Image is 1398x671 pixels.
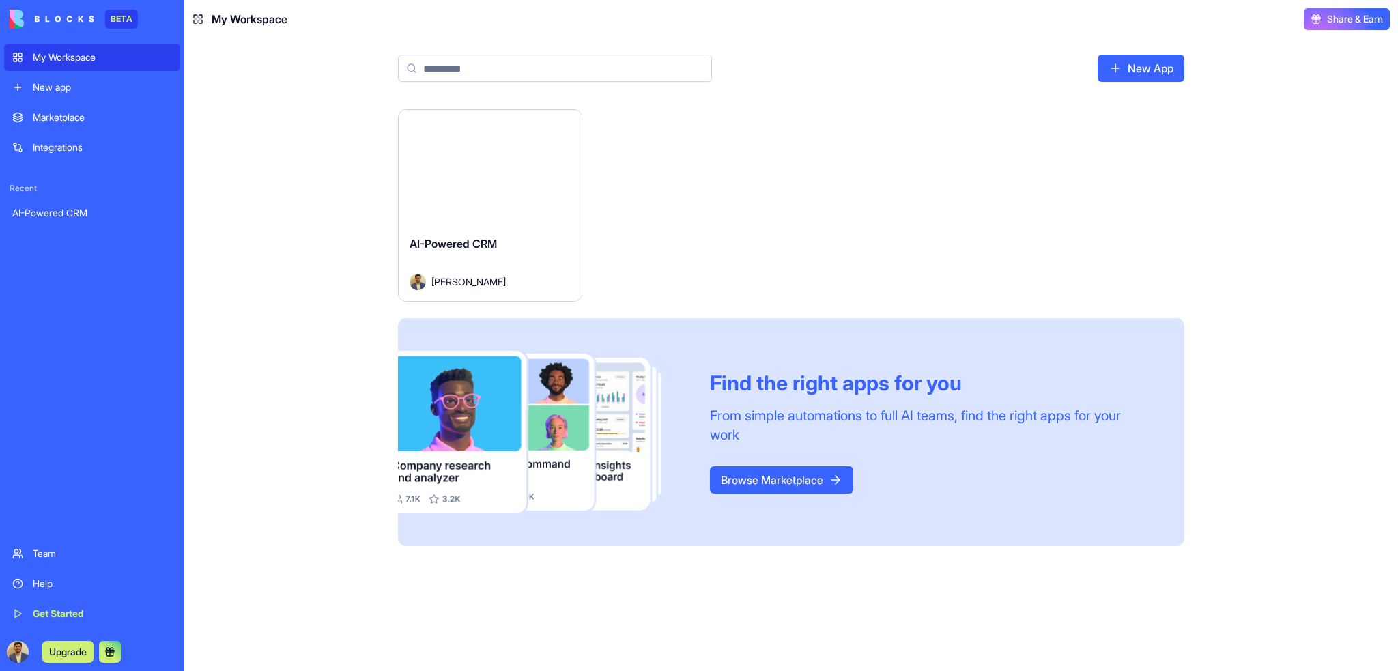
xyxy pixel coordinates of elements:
[1098,55,1184,82] a: New App
[4,540,180,567] a: Team
[4,134,180,161] a: Integrations
[10,10,94,29] img: logo
[410,274,426,290] img: Avatar
[33,547,172,560] div: Team
[398,351,688,514] img: Frame_181_egmpey.png
[4,183,180,194] span: Recent
[710,466,853,494] a: Browse Marketplace
[1304,8,1390,30] button: Share & Earn
[212,11,287,27] span: My Workspace
[33,141,172,154] div: Integrations
[410,237,497,251] span: AI-Powered CRM
[4,600,180,627] a: Get Started
[12,206,172,220] div: AI-Powered CRM
[33,111,172,124] div: Marketplace
[431,274,506,289] span: [PERSON_NAME]
[4,199,180,227] a: AI-Powered CRM
[4,74,180,101] a: New app
[4,570,180,597] a: Help
[1327,12,1383,26] span: Share & Earn
[710,371,1152,395] div: Find the right apps for you
[398,109,582,302] a: AI-Powered CRMAvatar[PERSON_NAME]
[33,577,172,590] div: Help
[42,641,94,663] button: Upgrade
[42,644,94,658] a: Upgrade
[10,10,138,29] a: BETA
[7,641,29,663] img: ACg8ocL7MkFi3HFsLcy66xnrZRckfsjiLyW_uHZVJZ1E7Uqqqw1ZZLf0=s96-c
[33,51,172,64] div: My Workspace
[33,607,172,620] div: Get Started
[33,81,172,94] div: New app
[105,10,138,29] div: BETA
[4,104,180,131] a: Marketplace
[710,406,1152,444] div: From simple automations to full AI teams, find the right apps for your work
[4,44,180,71] a: My Workspace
